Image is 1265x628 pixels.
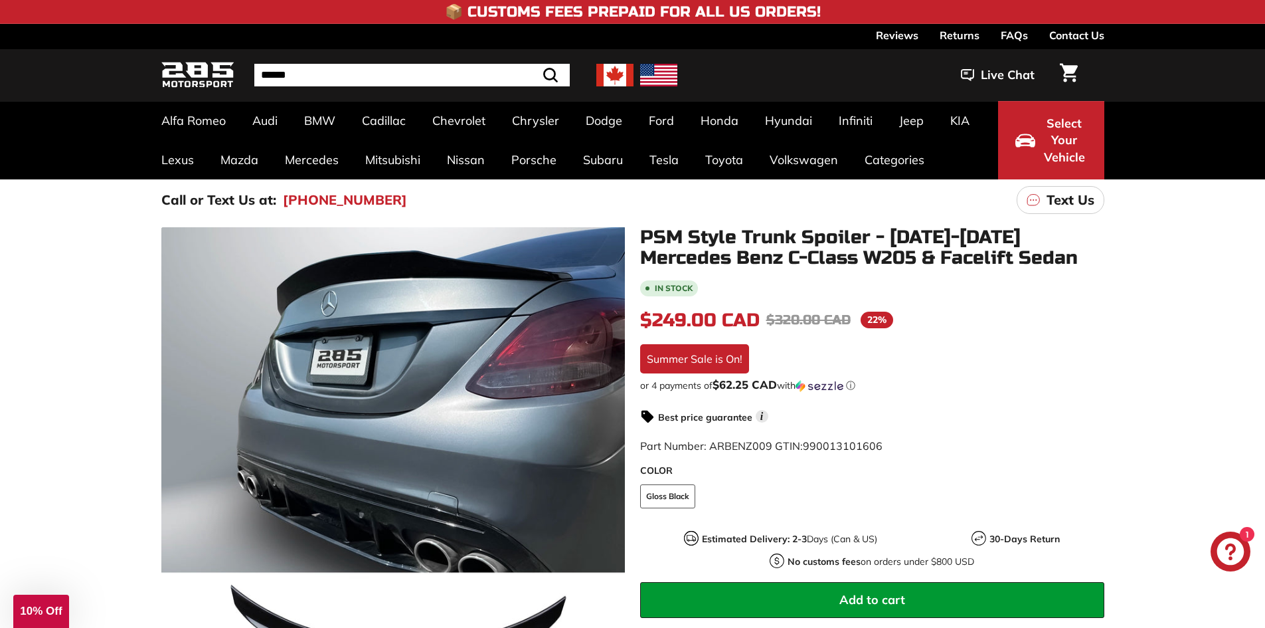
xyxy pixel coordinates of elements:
button: Live Chat [944,58,1052,92]
a: Alfa Romeo [148,101,239,140]
a: Tesla [636,140,692,179]
a: Chevrolet [419,101,499,140]
span: i [756,410,768,423]
button: Add to cart [640,582,1104,618]
div: or 4 payments of with [640,379,1104,392]
a: BMW [291,101,349,140]
a: Jeep [886,101,937,140]
h1: PSM Style Trunk Spoiler - [DATE]-[DATE] Mercedes Benz C-Class W205 & Facelift Sedan [640,227,1104,268]
a: Cart [1052,52,1086,98]
h4: 📦 Customs Fees Prepaid for All US Orders! [445,4,821,20]
a: Infiniti [825,101,886,140]
span: $62.25 CAD [713,377,777,391]
p: Text Us [1047,190,1094,210]
input: Search [254,64,570,86]
a: Returns [940,24,979,47]
a: Contact Us [1049,24,1104,47]
a: Reviews [876,24,918,47]
a: Subaru [570,140,636,179]
strong: 30-Days Return [989,533,1060,545]
a: Porsche [498,140,570,179]
strong: No customs fees [788,556,861,568]
button: Select Your Vehicle [998,101,1104,179]
a: Mitsubishi [352,140,434,179]
p: Call or Text Us at: [161,190,276,210]
span: Add to cart [839,592,905,607]
span: $249.00 CAD [640,309,760,332]
span: Select Your Vehicle [1042,115,1087,166]
a: Categories [851,140,938,179]
span: 10% Off [20,605,62,617]
a: Hyundai [752,101,825,140]
a: Ford [635,101,687,140]
div: or 4 payments of$62.25 CADwithSezzle Click to learn more about Sezzle [640,379,1104,392]
div: 10% Off [13,595,69,628]
span: 990013101606 [803,439,883,453]
a: Chrysler [499,101,572,140]
a: Volkswagen [756,140,851,179]
a: Cadillac [349,101,419,140]
span: Part Number: ARBENZ009 GTIN: [640,439,883,453]
inbox-online-store-chat: Shopify online store chat [1207,532,1254,575]
img: Sezzle [796,380,843,392]
p: on orders under $800 USD [788,555,974,569]
a: Text Us [1017,186,1104,214]
a: Audi [239,101,291,140]
a: Mazda [207,140,272,179]
a: FAQs [1001,24,1028,47]
a: Mercedes [272,140,352,179]
a: KIA [937,101,983,140]
a: Honda [687,101,752,140]
span: Live Chat [981,66,1035,84]
a: Nissan [434,140,498,179]
a: Toyota [692,140,756,179]
span: 22% [861,312,893,328]
p: Days (Can & US) [702,532,877,546]
span: $320.00 CAD [766,312,851,328]
a: [PHONE_NUMBER] [283,190,407,210]
a: Lexus [148,140,207,179]
b: In stock [655,284,693,292]
label: COLOR [640,464,1104,478]
strong: Best price guarantee [658,411,752,423]
a: Dodge [572,101,635,140]
img: Logo_285_Motorsport_areodynamics_components [161,60,234,91]
strong: Estimated Delivery: 2-3 [702,533,807,545]
div: Summer Sale is On! [640,344,749,373]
